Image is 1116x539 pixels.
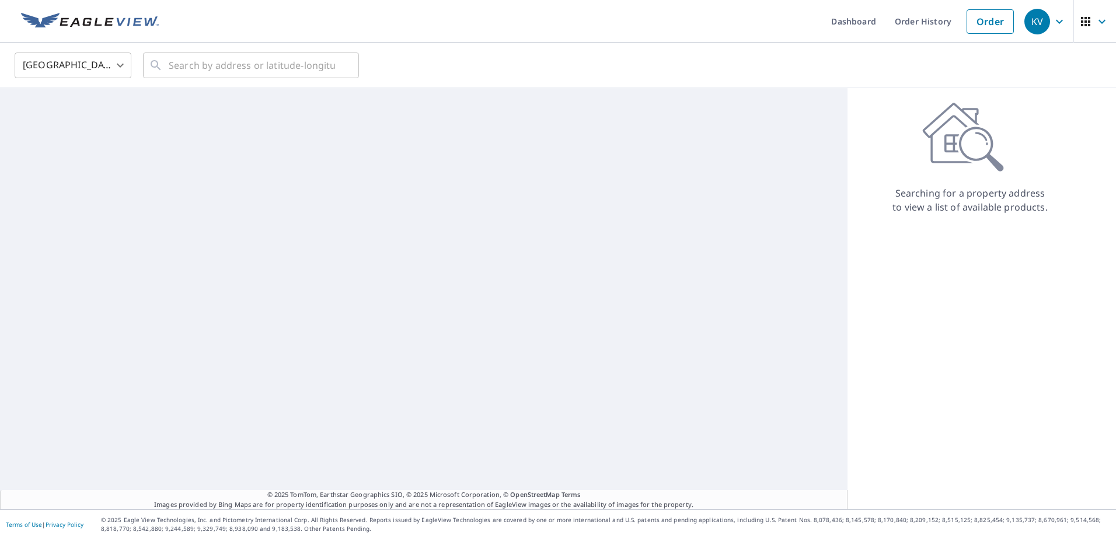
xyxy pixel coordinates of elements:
[562,490,581,499] a: Terms
[967,9,1014,34] a: Order
[21,13,159,30] img: EV Logo
[892,186,1048,214] p: Searching for a property address to view a list of available products.
[1024,9,1050,34] div: KV
[6,521,83,528] p: |
[169,49,335,82] input: Search by address or latitude-longitude
[46,520,83,528] a: Privacy Policy
[267,490,581,500] span: © 2025 TomTom, Earthstar Geographics SIO, © 2025 Microsoft Corporation, ©
[15,49,131,82] div: [GEOGRAPHIC_DATA]
[510,490,559,499] a: OpenStreetMap
[6,520,42,528] a: Terms of Use
[101,516,1110,533] p: © 2025 Eagle View Technologies, Inc. and Pictometry International Corp. All Rights Reserved. Repo...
